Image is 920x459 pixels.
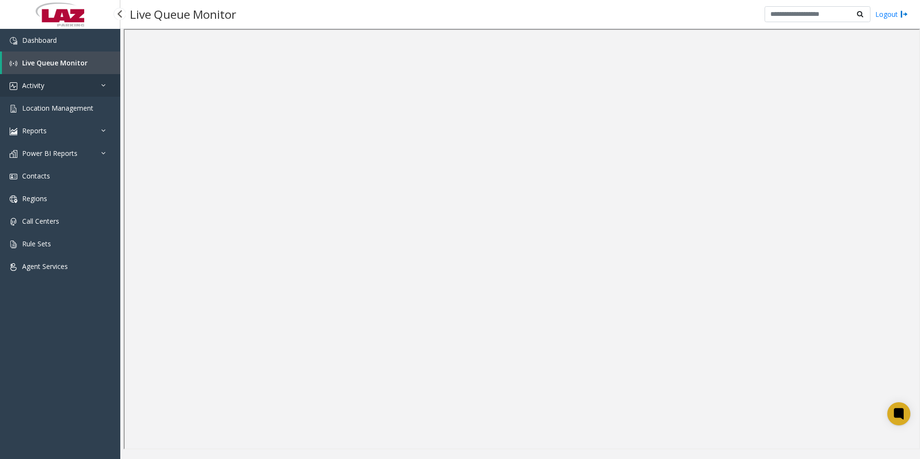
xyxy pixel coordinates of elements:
[10,150,17,158] img: 'icon'
[22,149,77,158] span: Power BI Reports
[10,127,17,135] img: 'icon'
[10,60,17,67] img: 'icon'
[22,217,59,226] span: Call Centers
[10,263,17,271] img: 'icon'
[22,36,57,45] span: Dashboard
[22,58,88,67] span: Live Queue Monitor
[22,262,68,271] span: Agent Services
[10,173,17,180] img: 'icon'
[22,239,51,248] span: Rule Sets
[900,9,908,19] img: logout
[22,171,50,180] span: Contacts
[10,105,17,113] img: 'icon'
[10,241,17,248] img: 'icon'
[10,218,17,226] img: 'icon'
[22,103,93,113] span: Location Management
[22,194,47,203] span: Regions
[22,81,44,90] span: Activity
[22,126,47,135] span: Reports
[875,9,908,19] a: Logout
[125,2,241,26] h3: Live Queue Monitor
[10,82,17,90] img: 'icon'
[10,195,17,203] img: 'icon'
[10,37,17,45] img: 'icon'
[2,51,120,74] a: Live Queue Monitor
